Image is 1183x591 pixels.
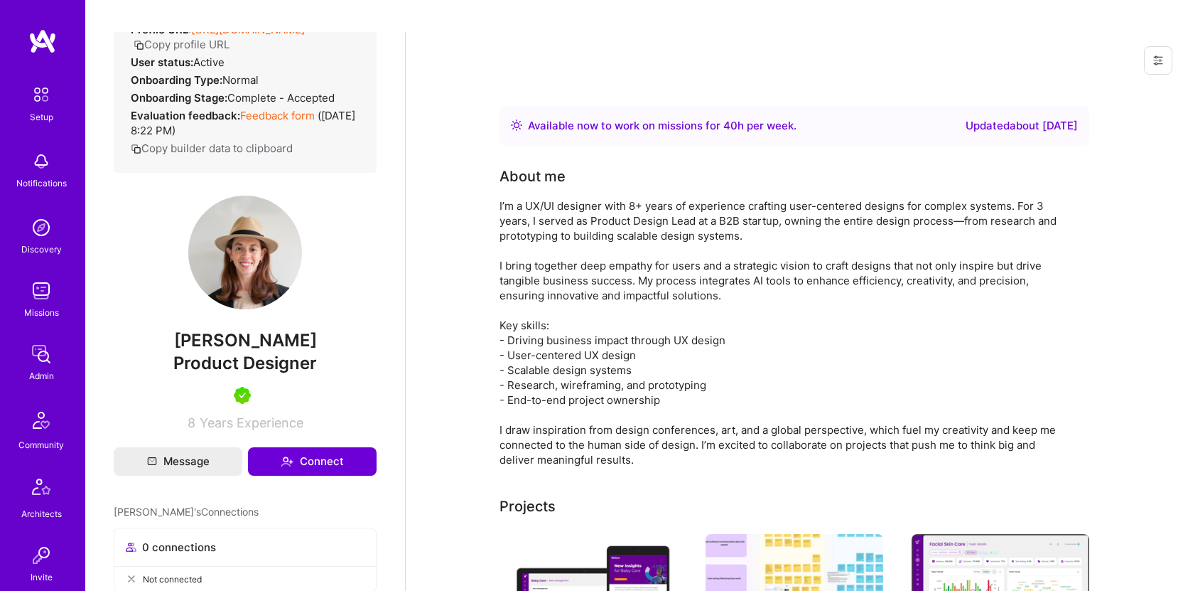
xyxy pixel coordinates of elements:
i: icon Copy [131,144,141,154]
a: Feedback form [240,109,315,122]
a: [URL][DOMAIN_NAME] [191,23,305,36]
img: User Avatar [188,196,302,309]
img: Availability [511,119,522,131]
img: admin teamwork [27,340,55,368]
div: Invite [31,570,53,585]
div: Admin [29,368,54,383]
img: Community [24,403,58,437]
div: About me [499,166,566,187]
strong: Onboarding Stage: [131,91,227,105]
img: Architects [24,472,58,506]
img: teamwork [27,277,55,305]
img: A.Teamer in Residence [234,387,251,404]
div: I’m a UX/UI designer with 8+ years of experience crafting user-centered designs for complex syste... [499,198,1068,467]
button: Message [114,447,242,476]
span: 40 [723,119,738,132]
img: Invite [27,541,55,570]
i: icon Connect [281,455,293,468]
div: Community [18,437,64,452]
img: discovery [27,213,55,242]
div: ( [DATE] 8:22 PM ) [131,108,360,138]
strong: Profile URL: [131,23,191,36]
div: Updated about [DATE] [966,117,1078,134]
span: Active [193,55,225,69]
button: Copy builder data to clipboard [131,141,293,156]
i: icon Collaborator [126,542,136,553]
img: setup [26,80,56,110]
div: Discovery [21,242,62,257]
div: Architects [21,506,62,521]
img: bell [27,147,55,176]
div: Missions [24,305,59,320]
div: Setup [30,110,53,124]
button: Connect [248,447,377,476]
div: Notifications [16,176,67,191]
strong: Onboarding Type: [131,73,222,87]
span: [PERSON_NAME] [114,330,377,351]
span: Complete - Accepted [227,91,335,105]
span: Not connected [143,572,202,587]
i: icon Mail [147,457,157,467]
span: 8 [188,415,195,430]
img: logo [28,28,57,54]
button: Copy profile URL [134,37,229,52]
span: normal [222,73,259,87]
i: icon Copy [134,40,144,50]
div: Projects [499,496,556,517]
span: Product Designer [173,353,317,373]
span: 0 connections [142,540,216,555]
strong: Evaluation feedback: [131,109,240,122]
span: Years Experience [200,415,303,430]
div: Available now to work on missions for h per week . [528,117,796,134]
strong: User status: [131,55,193,69]
span: [PERSON_NAME]'s Connections [114,504,259,519]
i: icon CloseGray [126,573,137,585]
